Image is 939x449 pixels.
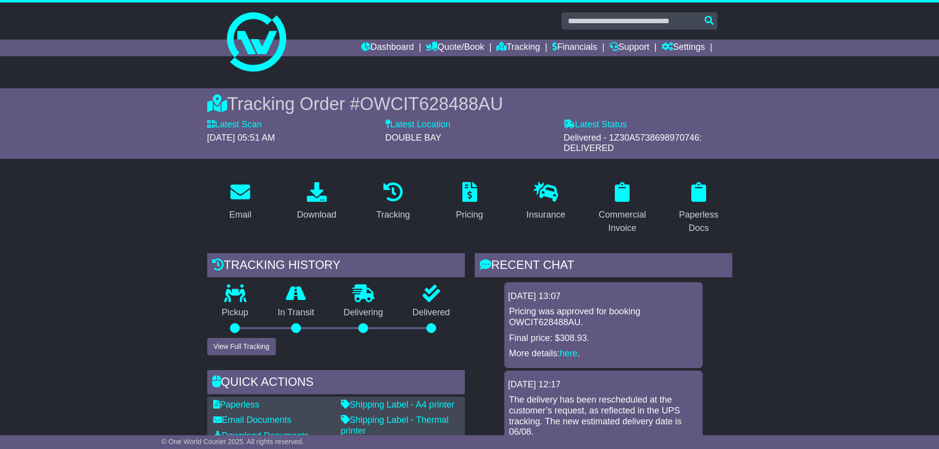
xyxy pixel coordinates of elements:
[370,179,416,225] a: Tracking
[426,39,484,56] a: Quote/Book
[496,39,540,56] a: Tracking
[207,119,262,130] label: Latest Scan
[560,348,578,358] a: here
[213,431,309,441] a: Download Documents
[207,253,465,280] div: Tracking history
[207,338,276,355] button: View Full Tracking
[207,93,732,114] div: Tracking Order #
[456,208,483,222] div: Pricing
[475,253,732,280] div: RECENT CHAT
[589,179,656,238] a: Commercial Invoice
[376,208,410,222] div: Tracking
[672,208,726,235] div: Paperless Docs
[263,307,329,318] p: In Transit
[213,400,260,410] a: Paperless
[229,208,251,222] div: Email
[509,348,698,359] p: More details: .
[207,133,275,143] span: [DATE] 05:51 AM
[509,306,698,328] p: Pricing was approved for booking OWCIT628488AU.
[385,119,451,130] label: Latest Location
[161,438,304,446] span: © One World Courier 2025. All rights reserved.
[297,208,337,222] div: Download
[508,379,699,390] div: [DATE] 12:17
[596,208,649,235] div: Commercial Invoice
[520,179,572,225] a: Insurance
[341,400,454,410] a: Shipping Label - A4 printer
[563,133,702,153] span: Delivered - 1Z30A5738698970746: DELIVERED
[329,307,398,318] p: Delivering
[223,179,258,225] a: Email
[526,208,565,222] div: Insurance
[508,291,699,302] div: [DATE] 13:07
[213,415,292,425] a: Email Documents
[563,119,627,130] label: Latest Status
[207,370,465,397] div: Quick Actions
[662,39,705,56] a: Settings
[341,415,449,436] a: Shipping Label - Thermal printer
[361,39,414,56] a: Dashboard
[609,39,649,56] a: Support
[385,133,442,143] span: DOUBLE BAY
[450,179,489,225] a: Pricing
[291,179,343,225] a: Download
[509,333,698,344] p: Final price: $308.93.
[552,39,597,56] a: Financials
[207,307,263,318] p: Pickup
[666,179,732,238] a: Paperless Docs
[398,307,465,318] p: Delivered
[360,94,503,114] span: OWCIT628488AU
